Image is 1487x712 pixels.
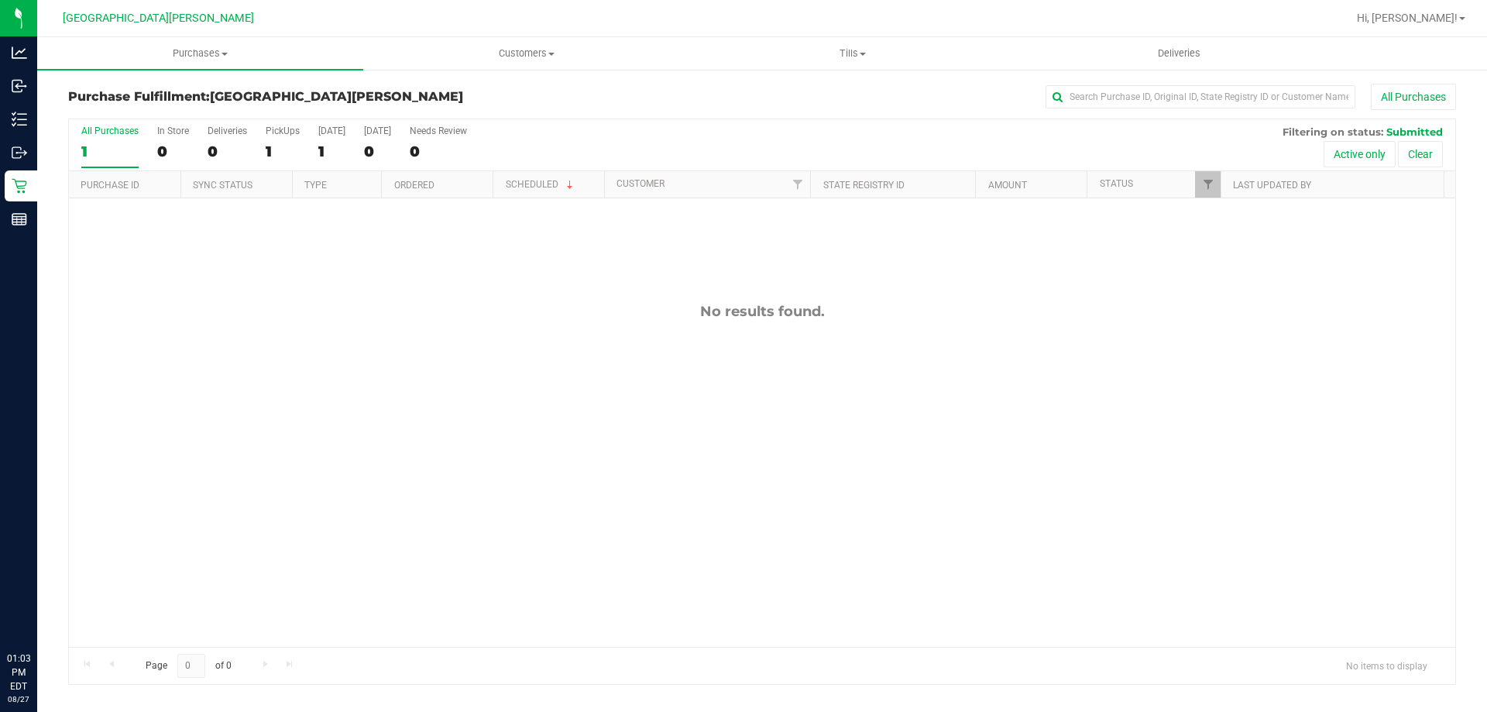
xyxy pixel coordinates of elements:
div: 1 [81,143,139,160]
div: [DATE] [318,126,345,136]
a: Tills [689,37,1015,70]
div: No results found. [69,303,1455,320]
span: Submitted [1386,126,1443,138]
input: Search Purchase ID, Original ID, State Registry ID or Customer Name... [1046,85,1355,108]
a: Purchase ID [81,180,139,191]
inline-svg: Inbound [12,78,27,94]
a: Purchases [37,37,363,70]
a: Amount [988,180,1027,191]
a: Ordered [394,180,434,191]
button: Clear [1398,141,1443,167]
p: 01:03 PM EDT [7,652,30,693]
div: 0 [157,143,189,160]
span: Purchases [37,46,363,60]
inline-svg: Reports [12,212,27,227]
inline-svg: Analytics [12,45,27,60]
div: [DATE] [364,126,391,136]
a: Type [304,180,327,191]
span: Hi, [PERSON_NAME]! [1357,12,1458,24]
iframe: Resource center [15,588,62,635]
span: Deliveries [1137,46,1221,60]
div: PickUps [266,126,300,136]
div: All Purchases [81,126,139,136]
div: In Store [157,126,189,136]
inline-svg: Outbound [12,145,27,160]
a: Customer [616,178,665,189]
a: Scheduled [506,179,576,190]
p: 08/27 [7,693,30,705]
div: 1 [318,143,345,160]
a: Customers [363,37,689,70]
div: Needs Review [410,126,467,136]
inline-svg: Retail [12,178,27,194]
button: Active only [1324,141,1396,167]
a: Filter [1195,171,1221,198]
a: Status [1100,178,1133,189]
div: Deliveries [208,126,247,136]
span: Page of 0 [132,654,244,678]
h3: Purchase Fulfillment: [68,90,531,104]
a: State Registry ID [823,180,905,191]
button: All Purchases [1371,84,1456,110]
span: Customers [364,46,689,60]
span: [GEOGRAPHIC_DATA][PERSON_NAME] [63,12,254,25]
div: 0 [364,143,391,160]
div: 1 [266,143,300,160]
span: Tills [690,46,1015,60]
span: Filtering on status: [1283,126,1383,138]
span: [GEOGRAPHIC_DATA][PERSON_NAME] [210,89,463,104]
a: Last Updated By [1233,180,1311,191]
div: 0 [410,143,467,160]
div: 0 [208,143,247,160]
a: Deliveries [1016,37,1342,70]
span: No items to display [1334,654,1440,677]
a: Sync Status [193,180,252,191]
inline-svg: Inventory [12,112,27,127]
a: Filter [785,171,810,198]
